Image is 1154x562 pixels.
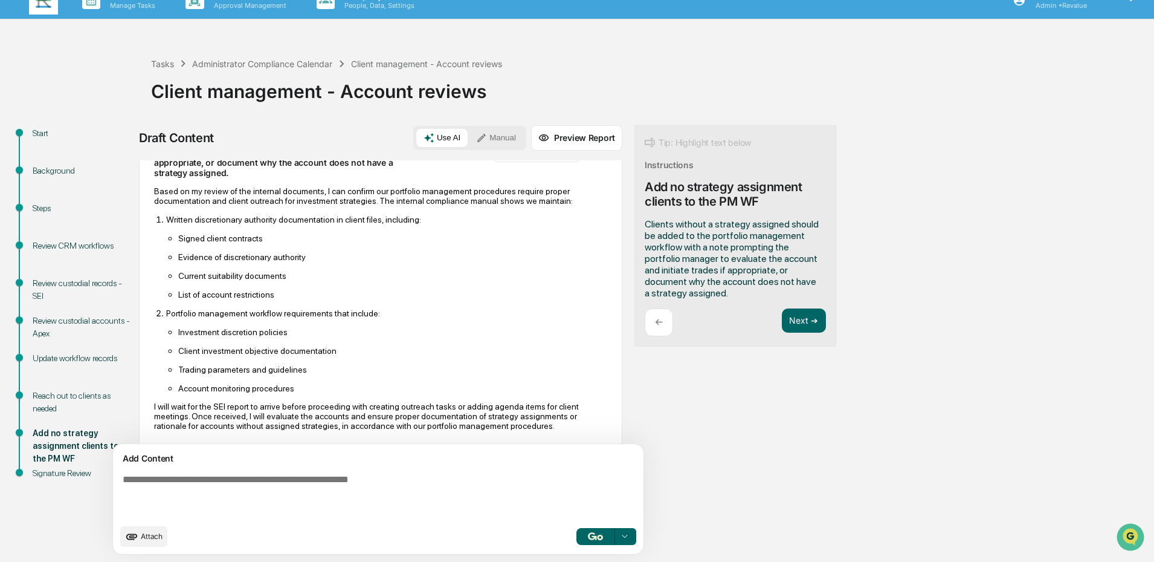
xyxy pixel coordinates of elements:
button: Start new chat [205,96,220,111]
button: upload document [120,526,167,547]
div: Update workflow records [33,352,132,365]
p: Trading parameters and guidelines [178,365,607,374]
div: Client management - Account reviews [151,71,1148,102]
div: Tasks [151,59,174,69]
button: Use AI [416,129,468,147]
div: 🔎 [12,239,22,249]
span: • [100,165,105,174]
button: Next ➔ [782,309,826,333]
p: People, Data, Settings [335,1,421,10]
div: Background [33,165,132,177]
a: Powered byPylon [85,267,146,276]
div: Add Content [120,451,636,466]
span: Attestations [100,215,150,227]
p: Manage Tasks [100,1,161,10]
div: Add no strategy assignment clients to the PM WF [645,180,826,209]
div: Draft Content [139,131,214,145]
span: Data Lookup [24,238,76,250]
div: Administrator Compliance Calendar [192,59,332,69]
span: ​Clients without a strategy assigned should be added to the portfolio management workflow with a ... [645,218,819,299]
p: Evidence of discretionary authority [178,252,607,262]
div: Reach out to clients as needed [33,390,132,415]
div: 🖐️ [12,216,22,226]
img: Go [588,532,602,540]
p: How can we help? [12,25,220,45]
p: Portfolio management workflow requirements that include: [166,309,607,318]
p: I will wait for the SEI report to arrive before proceeding with creating outreach tasks or adding... [154,402,607,431]
div: Client management - Account reviews [351,59,502,69]
div: Steps [33,202,132,215]
a: 🖐️Preclearance [7,210,83,232]
span: [PERSON_NAME] [37,165,98,174]
a: 🔎Data Lookup [7,233,81,255]
img: 1746055101610-c473b297-6a78-478c-a979-82029cc54cd1 [12,93,34,114]
div: Review custodial accounts - Apex [33,315,132,340]
img: 1746055101610-c473b297-6a78-478c-a979-82029cc54cd1 [24,165,34,175]
button: Go [576,528,615,545]
div: We're available if you need us! [54,105,166,114]
img: Jack Rasmussen [12,153,31,172]
p: Signed client contracts [178,234,607,243]
span: Preclearance [24,215,78,227]
p: List of account restrictions [178,290,607,299]
p: Current suitability documents [178,271,607,281]
div: Start new chat [54,93,198,105]
div: Instructions [645,160,694,170]
span: Pylon [120,267,146,276]
div: Tip: Highlight text below [645,136,751,150]
span: Attach [141,532,163,541]
button: Preview Report [531,125,622,151]
div: Signature Review [33,467,132,480]
p: Based on my review of the internal documents, I can confirm our portfolio management procedures r... [154,186,607,206]
p: Approval Management [204,1,292,10]
p: Investment discretion policies [178,327,607,337]
p: ← [655,316,663,328]
span: [DATE] [107,165,132,174]
button: Manual [469,129,523,147]
a: 🗄️Attestations [83,210,155,232]
p: Admin • Revalue [1026,1,1111,10]
iframe: Open customer support [1115,522,1148,555]
p: Account monitoring procedures [178,384,607,393]
div: Past conversations [12,134,81,144]
img: 8933085812038_c878075ebb4cc5468115_72.jpg [25,93,47,114]
div: Start [33,127,132,140]
div: Review CRM workflows [33,240,132,252]
div: 🗄️ [88,216,97,226]
p: Client investment objective documentation [178,346,607,356]
div: Review custodial records - SEI [33,277,132,302]
div: Add no strategy assignment clients to the PM WF [33,427,132,465]
button: See all [187,132,220,146]
p: Written discretionary authority documentation in client files, including: [166,215,607,224]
